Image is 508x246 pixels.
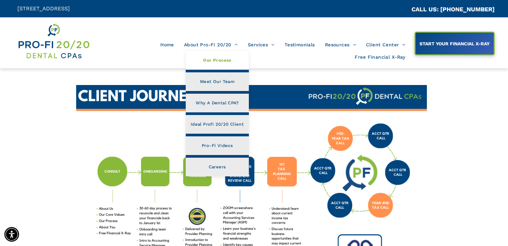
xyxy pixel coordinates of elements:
a: Free Financial X-Ray [350,51,410,64]
a: CALL US: [PHONE_NUMBER] [411,6,495,13]
img: Get Dental CPA Consulting, Bookkeeping, & Bank Loans [17,22,90,60]
a: Client Center [361,38,410,51]
span: Why A Dental CPA? [196,99,239,107]
a: Services [243,38,280,51]
a: Our Process [186,51,249,70]
a: Resources [320,38,361,51]
a: START YOUR FINANCIAL X-RAY [414,32,495,55]
a: About Pro-Fi 20/20 [179,38,243,51]
span: START YOUR FINANCIAL X-RAY [417,38,492,50]
span: [STREET_ADDRESS] [17,5,70,12]
span: About Pro-Fi 20/20 [184,38,238,51]
a: Pro-Fi Videos [186,136,249,155]
span: Careers [209,163,226,171]
span: Ideal Profi 20/20 Client [191,120,244,129]
a: Why A Dental CPA? [186,94,249,112]
div: Accessibility Menu [4,227,19,242]
span: CA::CALLC [383,6,411,13]
a: Meet Our Team [186,72,249,91]
span: Pro-Fi Videos [202,141,233,150]
a: Testimonials [280,38,320,51]
a: Home [155,38,179,51]
a: Ideal Profi 20/20 Client [186,115,249,134]
span: Meet Our Team [200,77,234,86]
a: Careers [186,158,249,176]
span: Our Process [203,56,231,65]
